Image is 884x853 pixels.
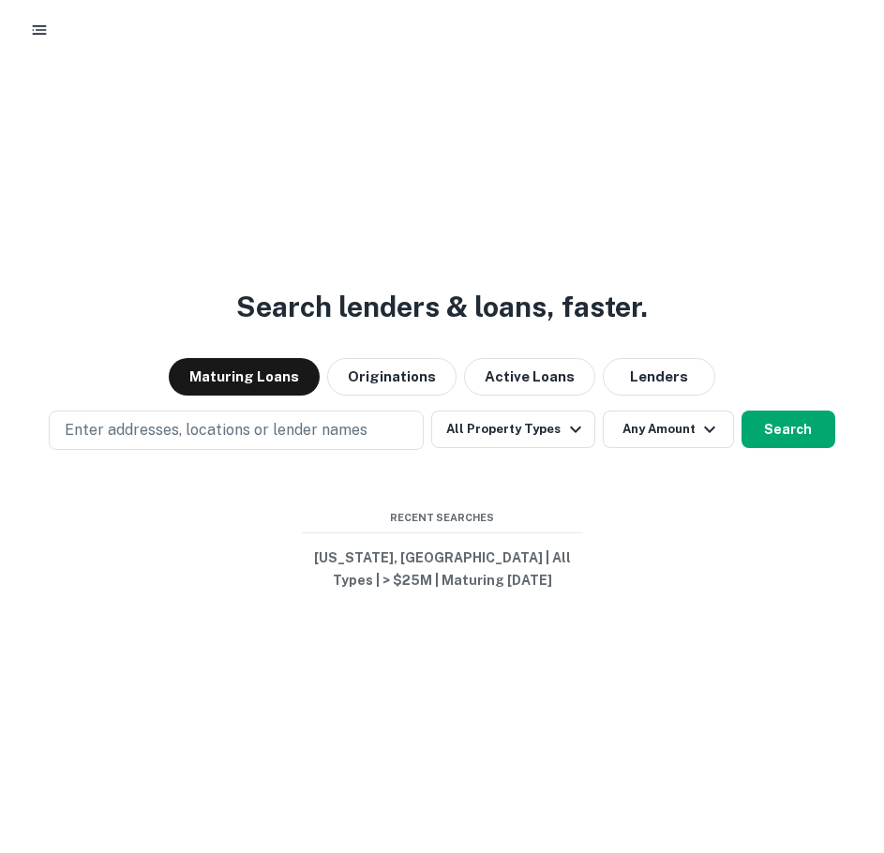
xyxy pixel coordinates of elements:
p: Enter addresses, locations or lender names [65,419,367,441]
button: [US_STATE], [GEOGRAPHIC_DATA] | All Types | > $25M | Maturing [DATE] [302,541,583,597]
button: Search [742,411,835,448]
button: Maturing Loans [169,358,320,396]
button: Originations [327,358,457,396]
button: Active Loans [464,358,595,396]
button: Any Amount [603,411,734,448]
span: Recent Searches [302,510,583,526]
iframe: Chat Widget [790,703,884,793]
button: Enter addresses, locations or lender names [49,411,424,450]
button: All Property Types [431,411,594,448]
button: Lenders [603,358,715,396]
h3: Search lenders & loans, faster. [236,286,648,328]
